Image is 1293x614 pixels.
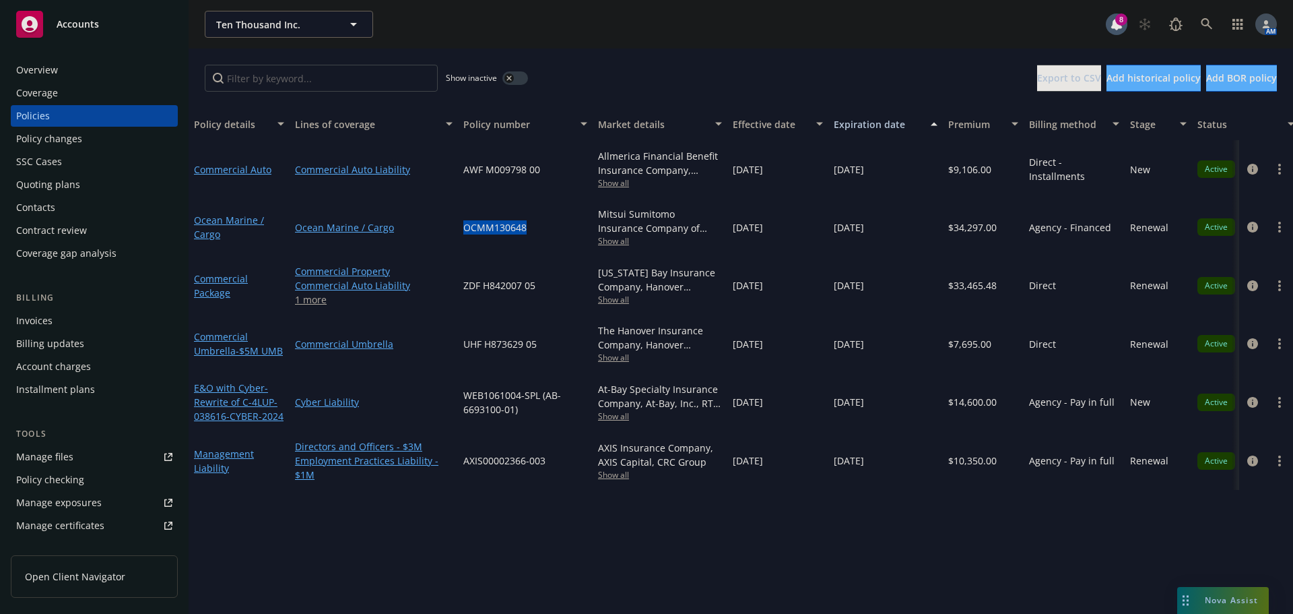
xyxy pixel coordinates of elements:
div: Market details [598,117,707,131]
button: Stage [1125,108,1192,140]
a: circleInformation [1245,219,1261,235]
span: $10,350.00 [948,454,997,468]
a: Start snowing [1131,11,1158,38]
div: Drag to move [1177,587,1194,614]
span: AXIS00002366-003 [463,454,545,468]
span: $14,600.00 [948,395,997,409]
div: Contacts [16,197,55,218]
a: more [1271,336,1288,352]
span: Export to CSV [1037,71,1101,84]
div: Account charges [16,356,91,377]
a: Coverage [11,82,178,104]
a: Cyber Liability [295,395,453,409]
div: Overview [16,59,58,81]
a: circleInformation [1245,453,1261,469]
span: - $5M UMB [236,344,283,357]
a: Account charges [11,356,178,377]
button: Expiration date [828,108,943,140]
span: $33,465.48 [948,278,997,293]
div: Manage exposures [16,492,102,514]
a: more [1271,453,1288,469]
span: Agency - Financed [1029,220,1111,235]
button: Policy details [189,108,290,140]
span: Show all [598,177,722,189]
span: [DATE] [733,278,763,293]
a: Commercial Auto Liability [295,278,453,293]
input: Filter by keyword... [205,65,438,92]
a: circleInformation [1245,336,1261,352]
div: Quoting plans [16,174,80,195]
a: Manage claims [11,538,178,559]
span: Show all [598,410,722,422]
span: [DATE] [834,278,864,293]
span: [DATE] [834,220,864,235]
span: Add BOR policy [1206,71,1277,84]
a: Commercial Auto Liability [295,162,453,177]
span: $34,297.00 [948,220,997,235]
button: Lines of coverage [290,108,458,140]
span: Open Client Navigator [25,570,125,584]
div: Billing [11,291,178,305]
a: Ocean Marine / Cargo [194,214,264,241]
span: Show all [598,235,722,247]
a: Ocean Marine / Cargo [295,220,453,235]
span: [DATE] [834,454,864,468]
a: Commercial Auto [194,163,271,176]
span: ZDF H842007 05 [463,278,535,293]
div: Manage files [16,446,73,468]
a: Policy checking [11,469,178,491]
div: Policies [16,105,50,127]
a: Commercial Umbrella [194,330,283,357]
div: Policy number [463,117,572,131]
span: Accounts [57,19,99,30]
div: Billing method [1029,117,1104,131]
div: [US_STATE] Bay Insurance Company, Hanover Insurance Group [598,266,722,294]
button: Ten Thousand Inc. [205,11,373,38]
div: SSC Cases [16,151,62,173]
span: Nova Assist [1205,594,1258,606]
a: Switch app [1224,11,1251,38]
a: circleInformation [1245,161,1261,177]
a: Overview [11,59,178,81]
a: Directors and Officers - $3M [295,439,453,454]
div: Installment plans [16,379,95,400]
span: Active [1203,280,1230,292]
a: 1 more [295,293,453,307]
button: Effective date [727,108,828,140]
a: Policy changes [11,128,178,150]
div: Stage [1130,117,1172,131]
div: Coverage gap analysis [16,243,117,264]
span: Add historical policy [1106,71,1201,84]
a: Coverage gap analysis [11,243,178,264]
a: Installment plans [11,379,178,400]
div: Contract review [16,220,87,241]
div: Lines of coverage [295,117,438,131]
span: [DATE] [834,162,864,177]
a: circleInformation [1245,278,1261,294]
span: Direct - Installments [1029,155,1119,183]
button: Policy number [458,108,593,140]
span: Renewal [1130,337,1168,351]
a: Commercial Package [194,272,248,299]
a: Accounts [11,5,178,43]
span: Renewal [1130,454,1168,468]
a: circleInformation [1245,394,1261,410]
a: Quoting plans [11,174,178,195]
span: WEB1061004-SPL (AB-6693100-01) [463,388,587,417]
div: Manage claims [16,538,84,559]
span: New [1130,395,1150,409]
div: Mitsui Sumitomo Insurance Company of America, Mitsui Sumitomo Insurance Group [598,207,722,235]
a: Manage certificates [11,515,178,536]
div: Tools [11,427,178,441]
span: Show all [598,352,722,363]
div: 8 [1115,13,1127,26]
button: Billing method [1024,108,1125,140]
a: Policies [11,105,178,127]
a: Search [1193,11,1220,38]
span: [DATE] [733,454,763,468]
span: Manage exposures [11,492,178,514]
div: Premium [948,117,1003,131]
button: Premium [943,108,1024,140]
a: more [1271,394,1288,410]
a: Commercial Umbrella [295,337,453,351]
